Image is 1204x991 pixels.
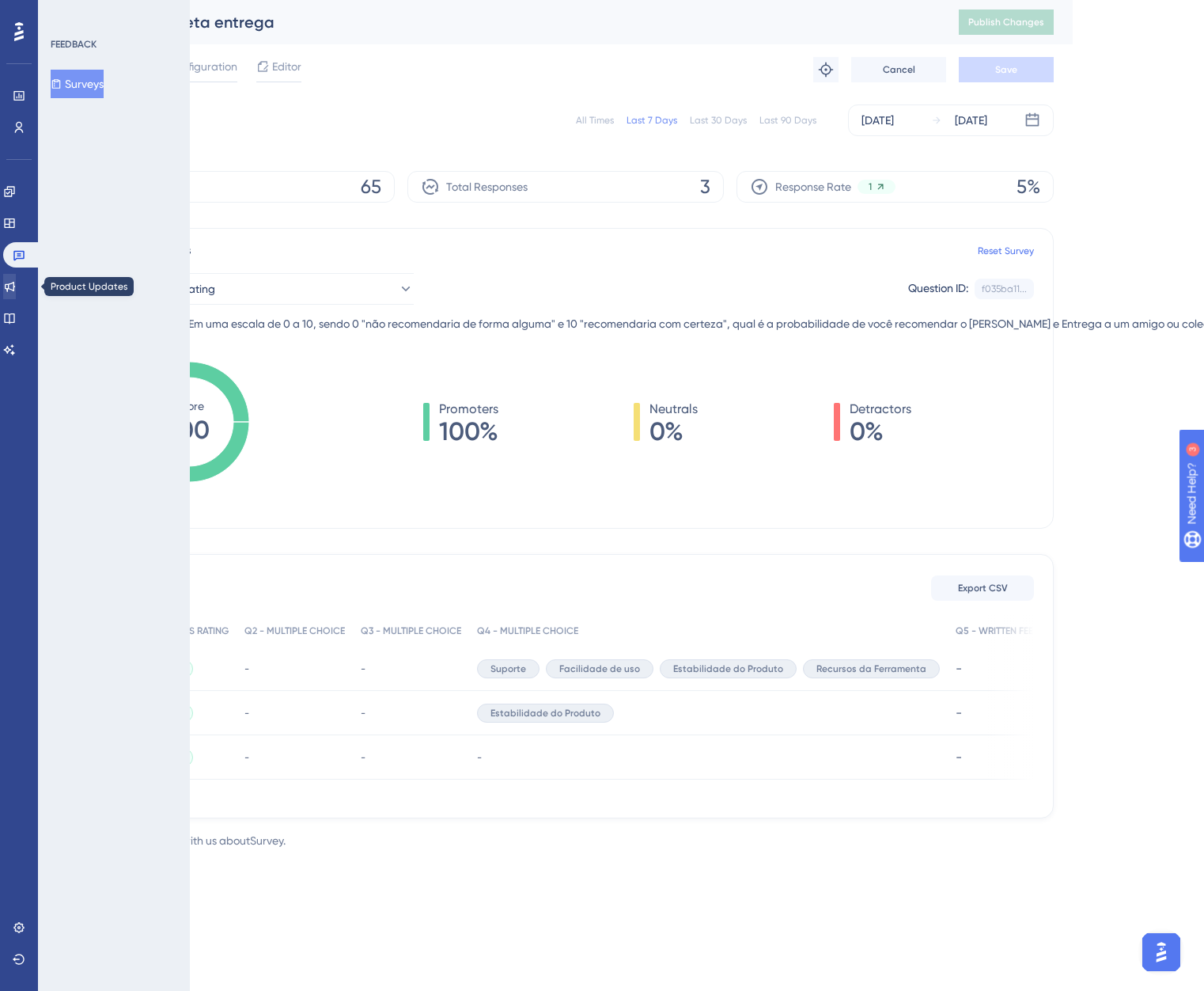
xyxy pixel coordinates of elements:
[51,38,97,51] div: FEEDBACK
[244,663,249,675] span: -
[955,111,987,130] div: [DATE]
[982,283,1027,295] div: f035ba11...
[956,705,1065,720] div: -
[959,57,1054,82] button: Save
[168,57,237,76] span: Configuration
[861,111,894,130] div: [DATE]
[244,625,345,637] span: Q2 - MULTIPLE CHOICE
[244,707,249,720] span: -
[956,625,1065,637] span: Q5 - WRITTEN FEEDBACK
[956,661,1065,676] div: -
[978,245,1034,257] a: Reset Survey
[649,419,698,444] span: 0%
[968,16,1044,28] span: Publish Changes
[851,57,946,82] button: Cancel
[157,625,229,637] span: Q1 - NPS RATING
[78,11,919,33] div: NPS 2025 | Coleta entrega
[700,174,710,199] span: 3
[37,4,99,23] span: Need Help?
[850,400,911,419] span: Detractors
[673,663,783,675] span: Estabilidade do Produto
[1138,928,1185,976] iframe: UserGuiding AI Assistant Launcher
[490,707,600,720] span: Estabilidade do Produto
[361,625,461,637] span: Q3 - MULTIPLE CHOICE
[908,279,968,299] div: Question ID:
[959,9,1054,35] button: Publish Changes
[559,663,640,675] span: Facilidade de uso
[690,114,747,127] div: Last 30 Days
[51,70,104,98] button: Surveys
[958,582,1008,594] span: Export CSV
[883,63,915,76] span: Cancel
[361,174,381,199] span: 65
[995,63,1017,76] span: Save
[1017,174,1040,199] span: 5%
[446,177,528,196] span: Total Responses
[97,273,414,305] button: Question 1 - NPS Rating
[477,751,482,764] span: -
[576,114,614,127] div: All Times
[816,663,926,675] span: Recursos da Ferramenta
[361,751,365,764] span: -
[244,751,249,764] span: -
[439,400,498,419] span: Promoters
[272,57,301,76] span: Editor
[477,625,578,637] span: Q4 - MULTIPLE CHOICE
[439,419,498,444] span: 100%
[775,177,851,196] span: Response Rate
[869,180,872,193] span: 1
[627,114,677,127] div: Last 7 Days
[361,707,365,720] span: -
[361,663,365,675] span: -
[110,8,115,21] div: 3
[956,750,1065,765] div: -
[850,419,911,444] span: 0%
[931,575,1034,601] button: Export CSV
[490,663,526,675] span: Suporte
[649,400,698,419] span: Neutrals
[759,114,816,127] div: Last 90 Days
